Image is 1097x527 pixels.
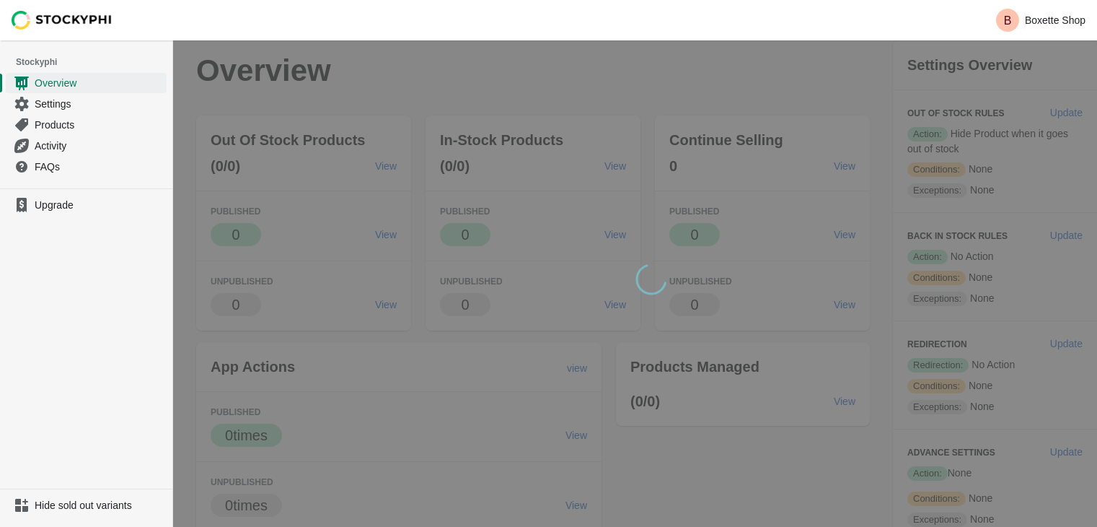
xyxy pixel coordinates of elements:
span: Overview [35,76,164,90]
button: Avatar with initials BBoxette Shop [990,6,1091,35]
a: Activity [6,135,167,156]
span: Products [35,118,164,132]
img: Stockyphi [12,11,113,30]
span: Activity [35,139,164,153]
a: FAQs [6,156,167,177]
a: Overview [6,72,167,93]
span: Upgrade [35,198,164,212]
span: Hide sold out variants [35,498,164,513]
a: Settings [6,93,167,114]
span: Settings [35,97,164,111]
span: Avatar with initials B [996,9,1019,32]
a: Upgrade [6,195,167,215]
text: B [1004,14,1012,27]
span: Stockyphi [16,55,172,69]
p: Boxette Shop [1025,14,1085,26]
a: Hide sold out variants [6,495,167,515]
a: Products [6,114,167,135]
span: FAQs [35,160,164,174]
